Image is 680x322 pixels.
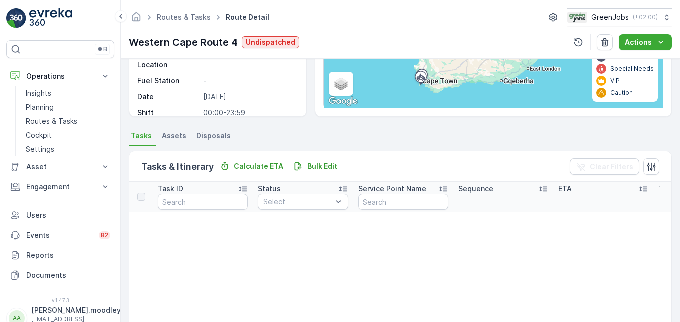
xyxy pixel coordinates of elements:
[26,130,52,140] p: Cockpit
[6,66,114,86] button: Operations
[570,158,639,175] button: Clear Filters
[6,245,114,265] a: Reports
[358,184,426,194] p: Service Point Name
[22,86,114,100] a: Insights
[610,65,654,73] p: Special Needs
[26,210,110,220] p: Users
[258,184,281,194] p: Status
[97,45,107,53] p: ⌘B
[131,15,142,24] a: Homepage
[458,184,493,194] p: Sequence
[137,108,199,118] p: Shift
[242,36,299,48] button: Undispatched
[6,177,114,197] button: Engagement
[203,92,296,102] p: [DATE]
[6,8,26,28] img: logo
[26,230,93,240] p: Events
[26,71,94,81] p: Operations
[22,114,114,128] a: Routes & Tasks
[619,34,672,50] button: Actions
[158,194,248,210] input: Search
[203,76,296,86] p: -
[141,159,214,174] p: Tasks & Itinerary
[158,184,183,194] p: Task ID
[26,270,110,280] p: Documents
[326,95,360,108] img: Google
[216,160,287,172] button: Calculate ETA
[101,231,108,239] p: 82
[6,265,114,285] a: Documents
[137,50,199,70] p: Disposal Location
[26,116,77,126] p: Routes & Tasks
[558,184,572,194] p: ETA
[610,89,633,97] p: Caution
[307,161,337,171] p: Bulk Edit
[31,305,121,315] p: [PERSON_NAME].moodley
[590,162,633,172] p: Clear Filters
[137,92,199,102] p: Date
[625,37,652,47] p: Actions
[26,162,94,172] p: Asset
[6,156,114,177] button: Asset
[263,197,332,207] p: Select
[567,12,587,23] img: Green_Jobs_Logo.png
[26,102,54,112] p: Planning
[129,35,238,50] p: Western Cape Route 4
[22,128,114,142] a: Cockpit
[610,77,620,85] p: VIP
[6,225,114,245] a: Events82
[203,50,296,70] p: [GEOGRAPHIC_DATA]
[137,76,199,86] p: Fuel Station
[358,194,448,210] input: Search
[22,100,114,114] a: Planning
[289,160,342,172] button: Bulk Edit
[567,8,672,26] button: GreenJobs(+02:00)
[633,13,658,21] p: ( +02:00 )
[6,205,114,225] a: Users
[26,250,110,260] p: Reports
[26,144,54,154] p: Settings
[330,73,352,95] a: Layers
[224,12,271,22] span: Route Detail
[29,8,72,28] img: logo_light-DOdMpM7g.png
[234,161,283,171] p: Calculate ETA
[26,182,94,192] p: Engagement
[326,95,360,108] a: Open this area in Google Maps (opens a new window)
[203,108,296,118] p: 00:00-23:59
[591,12,629,22] p: GreenJobs
[246,37,295,47] p: Undispatched
[157,13,211,21] a: Routes & Tasks
[26,88,51,98] p: Insights
[196,131,231,141] span: Disposals
[22,142,114,156] a: Settings
[162,131,186,141] span: Assets
[6,297,114,303] span: v 1.47.3
[131,131,152,141] span: Tasks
